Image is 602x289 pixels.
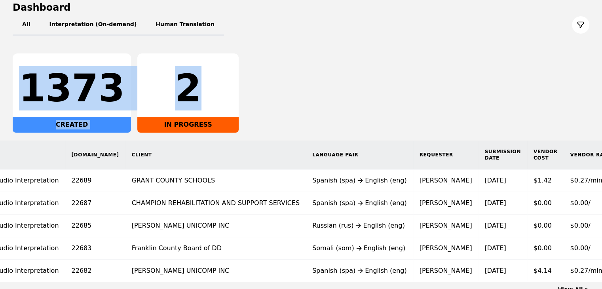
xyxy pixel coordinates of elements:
div: Russian (rus) English (eng) [312,221,407,230]
th: Client [125,141,306,169]
td: CHAMPION REHABILITATION AND SUPPORT SERVICES [125,192,306,215]
th: Vendor Cost [527,141,564,169]
td: $1.42 [527,169,564,192]
td: $0.00 [527,192,564,215]
td: $4.14 [527,260,564,282]
span: $0.00/ [570,222,590,229]
td: [PERSON_NAME] UNICOMP INC [125,215,306,237]
button: Interpretation (On-demand) [40,14,146,36]
button: Filter [572,16,589,34]
h1: Dashboard [13,1,589,14]
div: 2 [144,69,232,107]
td: [PERSON_NAME] [413,260,479,282]
th: [DOMAIN_NAME] [65,141,125,169]
td: 22687 [65,192,125,215]
th: Requester [413,141,479,169]
td: $0.00 [527,237,564,260]
td: [PERSON_NAME] [413,215,479,237]
div: CREATED [13,117,131,133]
th: Submission Date [478,141,527,169]
time: [DATE] [484,199,506,207]
span: $0.00/ [570,199,590,207]
div: Spanish (spa) English (eng) [312,198,407,208]
td: 22683 [65,237,125,260]
button: All [13,14,40,36]
div: Spanish (spa) English (eng) [312,266,407,276]
button: Human Translation [146,14,224,36]
time: [DATE] [484,267,506,274]
div: Spanish (spa) English (eng) [312,176,407,185]
td: $0.00 [527,215,564,237]
td: 22689 [65,169,125,192]
td: [PERSON_NAME] [413,169,479,192]
td: Franklin County Board of DD [125,237,306,260]
time: [DATE] [484,244,506,252]
td: 22685 [65,215,125,237]
div: 1373 [19,69,125,107]
td: GRANT COUNTY SCHOOLS [125,169,306,192]
time: [DATE] [484,222,506,229]
div: IN PROGRESS [137,117,239,133]
td: [PERSON_NAME] UNICOMP INC [125,260,306,282]
td: [PERSON_NAME] [413,237,479,260]
time: [DATE] [484,177,506,184]
div: Somali (som) English (eng) [312,243,407,253]
td: [PERSON_NAME] [413,192,479,215]
td: 22682 [65,260,125,282]
span: $0.00/ [570,244,590,252]
th: Language Pair [306,141,413,169]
